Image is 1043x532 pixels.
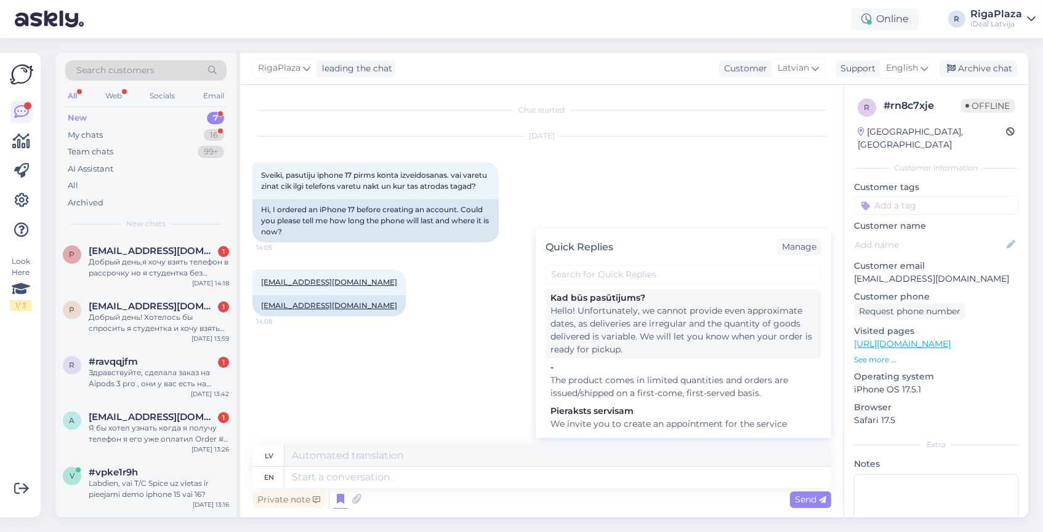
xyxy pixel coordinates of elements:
p: Visited pages [854,325,1018,338]
div: Request phone number [854,303,965,320]
div: New [68,112,87,124]
div: Я бы хотел узнать когда я получу телефон я его уже оплатил Order # 2000082660 [89,423,229,445]
div: [DATE] 13:59 [191,334,229,343]
div: Kad būs pasūtījums? [550,292,816,304]
div: Pieraksts servisam [550,405,816,418]
span: p [70,305,75,314]
div: Manage [777,239,821,255]
a: [EMAIL_ADDRESS][DOMAIN_NAME] [261,277,397,287]
span: aleksej.zarubin1@gmail.com [89,411,217,423]
div: Customer information [854,162,1018,173]
div: Здравствуйте, сделала заказ на Aipods 3 pro , они у вас есть на месте? [89,367,229,389]
div: Look Here [10,256,32,311]
span: Send [795,494,826,505]
div: My chats [68,129,103,141]
div: 1 [218,246,229,257]
div: [DATE] [252,130,831,141]
span: #ravqqjfm [89,356,138,367]
span: Search customers [76,64,155,77]
p: Customer name [854,220,1018,232]
div: Extra [854,439,1018,450]
p: See more ... [854,354,1018,365]
div: [GEOGRAPHIC_DATA], [GEOGRAPHIC_DATA] [858,125,1006,151]
div: leading the chat [317,62,392,75]
div: Labdien, vai T/C Spice uz vietas ir pieejami demo iphone 15 vai 16? [89,478,229,500]
div: [DATE] 13:42 [191,389,229,399]
p: Customer phone [854,290,1018,303]
p: Customer tags [854,181,1018,194]
div: 16 [204,129,224,141]
div: AI Assistant [68,163,113,175]
div: Quick Replies [546,240,613,255]
div: Email [201,88,227,104]
span: 14:05 [256,243,302,252]
div: 7 [207,112,224,124]
div: RigaPlaza [970,9,1022,19]
span: Latvian [778,62,809,75]
span: Offline [960,99,1015,113]
div: R [948,10,965,28]
div: 1 / 3 [10,300,32,311]
span: polinatrokatova6@gmail.com [89,301,217,312]
div: 1 [218,301,229,312]
span: v [70,471,74,480]
span: English [886,62,918,75]
span: RigaPlaza [258,62,300,75]
div: All [65,88,79,104]
a: RigaPlazaiDeal Latvija [970,9,1036,29]
div: Online [852,8,919,30]
div: 1 [218,357,229,368]
input: Search for Quick Replies [546,265,821,284]
img: Askly Logo [10,63,33,86]
span: p [70,250,75,259]
div: # rn8c7xje [884,98,960,113]
span: r [864,103,870,112]
div: [DATE] 13:26 [191,445,229,454]
div: 99+ [198,146,224,158]
div: en [265,467,275,488]
p: Customer email [854,260,1018,272]
div: - [550,361,816,374]
div: Добрый день! Хотелось бы спросить я студентка и хочу взять айфон 16 pro,но официальный работы нет... [89,312,229,334]
p: [EMAIL_ADDRESS][DOMAIN_NAME] [854,272,1018,285]
div: Archive chat [940,60,1017,77]
div: [DATE] 14:18 [192,279,229,288]
div: Web [103,88,124,104]
p: Notes [854,458,1018,470]
div: Customer [719,62,767,75]
span: New chats [126,218,166,229]
input: Add name [855,238,1004,252]
div: Hi, I ordered an iPhone 17 before creating an account. Could you please tell me how long the phon... [252,199,499,242]
div: The product comes in limited quantities and orders are issued/shipped on a first-come, first-serv... [550,374,816,400]
p: Safari 17.5 [854,414,1018,427]
span: #vpke1r9h [89,467,138,478]
div: All [68,180,78,192]
span: a [70,416,75,425]
span: 14:08 [256,317,302,326]
div: Archived [68,197,103,209]
p: Browser [854,401,1018,414]
div: Support [836,62,876,75]
div: lv [265,445,274,466]
span: r [70,360,75,370]
div: iDeal Latvija [970,19,1022,29]
div: We invite you to create an appointment for the service procedure here: [URL][DOMAIN_NAME]. Also, ... [550,418,816,482]
div: Chat started [252,105,831,116]
input: Add a tag [854,196,1018,215]
div: [DATE] 13:16 [193,500,229,509]
p: Operating system [854,370,1018,383]
a: [EMAIL_ADDRESS][DOMAIN_NAME] [261,301,397,310]
div: Team chats [68,146,113,158]
span: Sveiki, pasutiju iphone 17 pirms konta izveidosanas. vai varetu zinat cik ilgi telefons varetu na... [261,170,489,191]
div: Добрый день,я хочу взять телефон в рассрочку но я студентка без официального заработка какие у ме... [89,256,229,279]
a: [URL][DOMAIN_NAME] [854,338,951,349]
div: Private note [252,491,325,508]
div: Hello! Unfortunately, we cannot provide even approximate dates, as deliveries are irregular and t... [550,304,816,356]
span: polinatrokatova6@gmail.com [89,245,217,256]
div: Socials [147,88,177,104]
p: iPhone OS 17.5.1 [854,383,1018,396]
div: 1 [218,412,229,423]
